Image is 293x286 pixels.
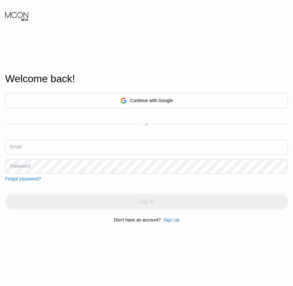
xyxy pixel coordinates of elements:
[114,217,161,222] div: Don't have an account?
[5,176,41,181] div: Forgot password?
[5,73,288,85] div: Welcome back!
[5,93,288,108] div: Continue with Google
[161,217,179,222] div: Sign Up
[163,217,179,222] div: Sign Up
[130,98,173,103] div: Continue with Google
[10,163,30,169] div: Password
[145,122,148,126] div: or
[10,144,21,149] div: Email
